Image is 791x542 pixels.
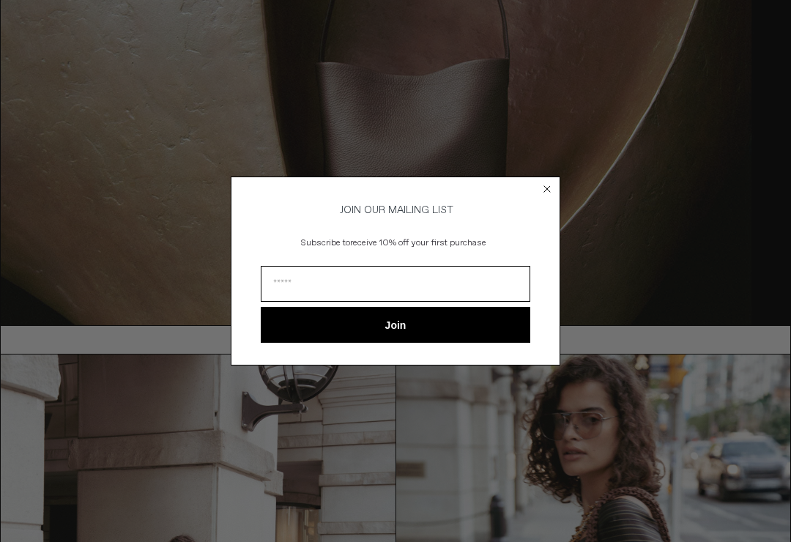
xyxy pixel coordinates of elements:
input: Email [261,266,530,302]
button: Close dialog [540,182,554,196]
button: Join [261,307,530,343]
span: Subscribe to [301,237,350,249]
span: JOIN OUR MAILING LIST [338,204,453,217]
span: receive 10% off your first purchase [350,237,486,249]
